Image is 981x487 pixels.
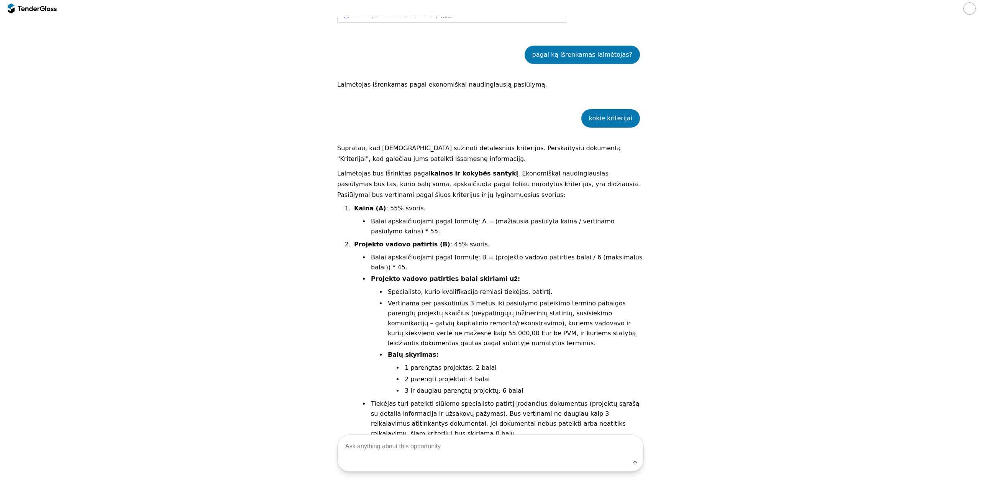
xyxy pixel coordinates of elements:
li: : 55% svoris. [353,203,644,236]
li: Balai apskaičiuojami pagal formulę: B = (projekto vadovo patirties balai / 6 (maksimalūs balai)) ... [369,253,644,272]
div: pagal ką išrenkamas laimėtojas? [532,49,632,60]
p: Laimėtojas bus išrinktas pagal . Ekonomiškai naudingiausias pasiūlymas bus tas, kurio balų suma, ... [337,168,644,190]
strong: kainos ir kokybės santykį [430,170,518,177]
strong: Kaina (A) [354,205,386,212]
li: Vertinama per paskutinius 3 metus iki pasiūlymo pateikimo termino pabaigos parengtų projektų skai... [386,298,644,348]
li: Balai apskaičiuojami pagal formulę: A = (mažiausia pasiūlyta kaina / vertinamo pasiūlymo kaina) *... [369,216,644,236]
p: Laimėtojas išrenkamas pagal ekonomiškai naudingiausią pasiūlymą. [337,79,644,90]
li: 2 parengti projektai: 4 balai [403,374,644,384]
li: Specialisto, kurio kvalifikacija remiasi tiekėjas, patirtį. [386,287,644,297]
li: : 45% svoris. [353,239,644,439]
strong: Projekto vadovo patirtis (B) [354,241,450,248]
p: Supratau, kad [DEMOGRAPHIC_DATA] sužinoti detalesnius kriterijus. Perskaitysiu dokumentą "Kriteri... [337,143,644,164]
li: 1 parengtas projektas: 2 balai [403,363,644,373]
p: Pasiūlymai bus vertinami pagal šiuos kriterijus ir jų lyginamuosius svorius: [337,190,644,200]
strong: Balų skyrimas: [388,351,439,358]
strong: Projekto vadovo patirties balai skiriami už: [371,275,520,282]
li: 3 ir daugiau parengtų projektų: 6 balai [403,386,644,396]
div: kokie kriterijai [589,113,632,124]
li: Tiekėjas turi pateikti siūlomo specialisto patirtį įrodančius dokumentus (projektų sąrašą su deta... [369,399,644,439]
